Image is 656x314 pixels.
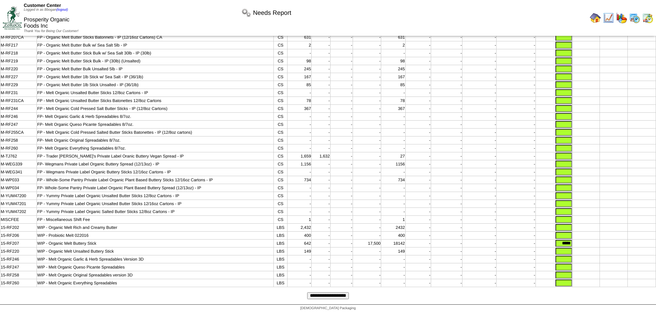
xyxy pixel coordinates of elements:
[431,176,462,184] td: -
[37,49,273,57] td: FP - Organic Melt Butter Stick Bulk w/ Sea Salt 30lb - IP (30lb)
[274,73,288,81] td: CS
[405,89,431,97] td: -
[330,73,353,81] td: -
[353,97,381,105] td: -
[288,176,312,184] td: 734
[56,8,68,12] a: (logout)
[353,129,381,136] td: -
[37,152,273,160] td: FP - Trader [PERSON_NAME]'s Private Label Oranic Buttery Vegan Spread - IP
[381,200,405,208] td: -
[431,160,462,168] td: -
[462,89,497,97] td: -
[497,216,536,224] td: -
[431,49,462,57] td: -
[431,152,462,160] td: -
[288,49,312,57] td: -
[37,57,273,65] td: FP - Organic Melt Butter Stick Bulk - IP (30lb) (Unsalted)
[288,152,312,160] td: 1,659
[381,113,405,121] td: -
[462,224,497,232] td: -
[405,49,431,57] td: -
[312,65,331,73] td: -
[288,160,312,168] td: 1,156
[37,160,273,168] td: FP- Wegmans Private Label Organic Buttery Spread (12/13oz) - IP
[274,105,288,113] td: CS
[353,168,381,176] td: -
[497,65,536,73] td: -
[353,208,381,216] td: -
[24,8,68,12] span: Logged in as Bbogan
[405,200,431,208] td: -
[274,216,288,224] td: CS
[353,41,381,49] td: -
[462,176,497,184] td: -
[0,176,37,184] td: M-WP033
[274,208,288,216] td: CS
[0,105,37,113] td: M-RF244
[312,129,331,136] td: -
[497,89,536,97] td: -
[431,144,462,152] td: -
[353,136,381,144] td: -
[330,41,353,49] td: -
[312,184,331,192] td: -
[405,65,431,73] td: -
[353,105,381,113] td: -
[37,136,273,144] td: FP- Melt Organic Original Spreadables 8/7oz.
[462,105,497,113] td: -
[497,144,536,152] td: -
[353,184,381,192] td: -
[288,89,312,97] td: -
[274,89,288,97] td: CS
[381,41,405,49] td: 2
[312,73,331,81] td: -
[462,216,497,224] td: -
[274,192,288,200] td: CS
[253,9,291,17] span: Needs Report
[462,192,497,200] td: -
[288,208,312,216] td: -
[330,176,353,184] td: -
[462,160,497,168] td: -
[405,152,431,160] td: -
[616,12,627,23] img: graph.gif
[497,208,536,216] td: -
[462,200,497,208] td: -
[288,192,312,200] td: -
[330,208,353,216] td: -
[353,81,381,89] td: -
[274,81,288,89] td: CS
[37,81,273,89] td: FP - Organic Melt Butter 1lb Stick Unsalted - IP (36/1lb)
[497,176,536,184] td: -
[353,65,381,73] td: -
[288,129,312,136] td: -
[381,65,405,73] td: 245
[0,65,37,73] td: M-RF220
[330,192,353,200] td: -
[405,113,431,121] td: -
[288,121,312,129] td: -
[0,144,37,152] td: M-RF260
[381,89,405,97] td: -
[497,73,536,81] td: -
[405,97,431,105] td: -
[497,160,536,168] td: -
[405,57,431,65] td: -
[462,57,497,65] td: -
[353,113,381,121] td: -
[330,97,353,105] td: -
[353,89,381,97] td: -
[353,73,381,81] td: -
[497,57,536,65] td: -
[405,81,431,89] td: -
[274,129,288,136] td: CS
[405,176,431,184] td: -
[462,49,497,57] td: -
[405,160,431,168] td: -
[0,168,37,176] td: M-WEG341
[381,168,405,176] td: -
[288,184,312,192] td: -
[497,136,536,144] td: -
[274,176,288,184] td: CS
[37,89,273,97] td: FP - Melt Organic Unsalted Butter Sticks 12/8oz Cartons - IP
